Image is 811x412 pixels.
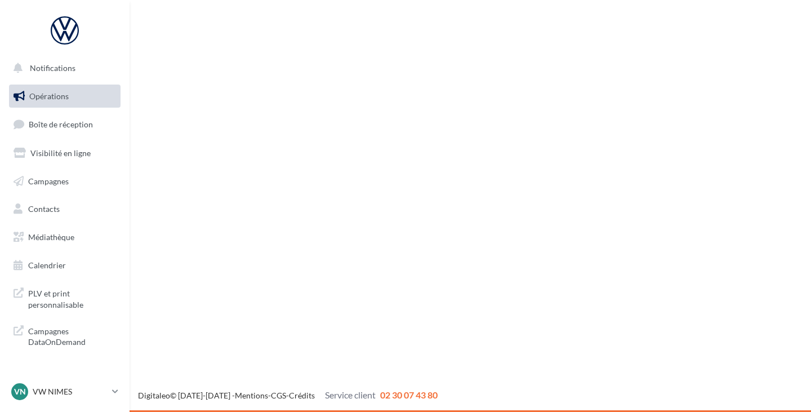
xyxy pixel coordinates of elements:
[14,386,26,397] span: VN
[28,204,60,214] span: Contacts
[138,391,438,400] span: © [DATE]-[DATE] - - -
[7,254,123,277] a: Calendrier
[7,319,123,352] a: Campagnes DataOnDemand
[289,391,315,400] a: Crédits
[28,324,116,348] span: Campagnes DataOnDemand
[28,176,69,185] span: Campagnes
[271,391,286,400] a: CGS
[28,286,116,310] span: PLV et print personnalisable
[29,91,69,101] span: Opérations
[7,281,123,314] a: PLV et print personnalisable
[7,197,123,221] a: Contacts
[9,381,121,402] a: VN VW NIMES
[30,148,91,158] span: Visibilité en ligne
[325,389,376,400] span: Service client
[28,260,66,270] span: Calendrier
[7,85,123,108] a: Opérations
[138,391,170,400] a: Digitaleo
[29,119,93,129] span: Boîte de réception
[7,170,123,193] a: Campagnes
[30,63,75,73] span: Notifications
[7,141,123,165] a: Visibilité en ligne
[33,386,108,397] p: VW NIMES
[28,232,74,242] span: Médiathèque
[7,112,123,136] a: Boîte de réception
[7,56,118,80] button: Notifications
[7,225,123,249] a: Médiathèque
[380,389,438,400] span: 02 30 07 43 80
[235,391,268,400] a: Mentions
